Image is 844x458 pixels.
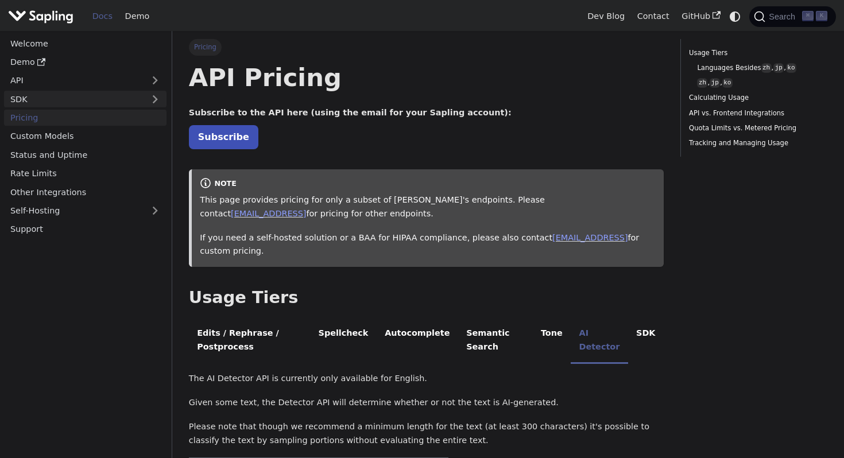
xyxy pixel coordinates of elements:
[4,91,144,107] a: SDK
[4,146,167,163] a: Status and Uptime
[675,7,726,25] a: GitHub
[310,319,377,364] li: Spellcheck
[749,6,835,27] button: Search (Command+K)
[722,78,733,88] code: ko
[689,123,823,134] a: Quota Limits vs. Metered Pricing
[786,63,796,73] code: ko
[377,319,458,364] li: Autocomplete
[189,319,310,364] li: Edits / Rephrase / Postprocess
[4,203,167,219] a: Self-Hosting
[119,7,156,25] a: Demo
[773,63,784,73] code: jp
[86,7,119,25] a: Docs
[189,108,512,117] strong: Subscribe to the API here (using the email for your Sapling account):
[8,8,73,25] img: Sapling.ai
[4,165,167,182] a: Rate Limits
[802,11,814,21] kbd: ⌘
[4,72,144,89] a: API
[697,63,819,73] a: Languages Besideszh,jp,ko
[4,184,167,200] a: Other Integrations
[816,11,827,21] kbd: K
[189,372,664,386] p: The AI Detector API is currently only available for English.
[200,177,655,191] div: note
[144,72,167,89] button: Expand sidebar category 'API'
[4,54,167,71] a: Demo
[727,8,744,25] button: Switch between dark and light mode (currently system mode)
[533,319,571,364] li: Tone
[458,319,533,364] li: Semantic Search
[4,110,167,126] a: Pricing
[200,231,655,259] p: If you need a self-hosted solution or a BAA for HIPAA compliance, please also contact for custom ...
[4,35,167,52] a: Welcome
[552,233,628,242] a: [EMAIL_ADDRESS]
[581,7,630,25] a: Dev Blog
[4,221,167,238] a: Support
[697,78,707,88] code: zh
[571,319,628,364] li: AI Detector
[8,8,78,25] a: Sapling.ai
[761,63,772,73] code: zh
[697,77,819,88] a: zh,jp,ko
[689,92,823,103] a: Calculating Usage
[231,209,306,218] a: [EMAIL_ADDRESS]
[189,420,664,448] p: Please note that though we recommend a minimum length for the text (at least 300 characters) it's...
[200,193,655,221] p: This page provides pricing for only a subset of [PERSON_NAME]'s endpoints. Please contact for pri...
[189,396,664,410] p: Given some text, the Detector API will determine whether or not the text is AI-generated.
[189,39,664,55] nav: Breadcrumbs
[765,12,802,21] span: Search
[189,39,222,55] span: Pricing
[689,108,823,119] a: API vs. Frontend Integrations
[631,7,676,25] a: Contact
[689,48,823,59] a: Usage Tiers
[144,91,167,107] button: Expand sidebar category 'SDK'
[189,125,258,149] a: Subscribe
[189,288,664,308] h2: Usage Tiers
[710,78,720,88] code: jp
[628,319,664,364] li: SDK
[4,128,167,145] a: Custom Models
[189,62,664,93] h1: API Pricing
[689,138,823,149] a: Tracking and Managing Usage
